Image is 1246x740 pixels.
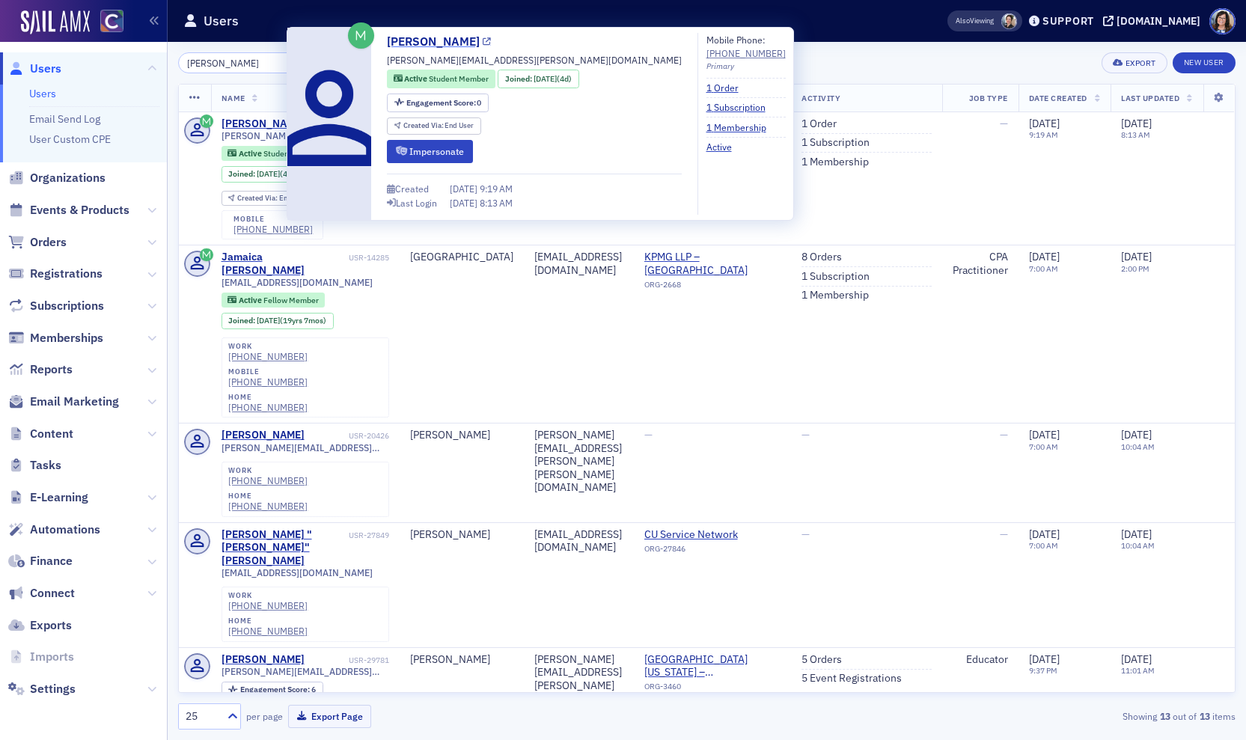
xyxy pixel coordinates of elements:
span: Settings [30,681,76,697]
button: Export Page [288,705,371,728]
a: Content [8,426,73,442]
span: Connect [30,585,75,602]
a: View Homepage [90,10,123,35]
time: 9:37 PM [1029,665,1057,676]
div: Created Via: End User [387,117,481,135]
div: (19yrs 7mos) [257,316,326,325]
span: [PERSON_NAME][EMAIL_ADDRESS][PERSON_NAME][DOMAIN_NAME] [222,666,390,677]
a: KPMG LLP – [GEOGRAPHIC_DATA] [644,251,781,277]
span: [DATE] [1029,652,1060,666]
a: Users [8,61,61,77]
a: Users [29,87,56,100]
span: [PERSON_NAME][EMAIL_ADDRESS][PERSON_NAME][PERSON_NAME][DOMAIN_NAME] [222,442,390,453]
div: ORG-3460 [644,682,781,697]
span: University of Colorado – Denver [644,653,781,679]
span: [DATE] [1029,528,1060,541]
span: [DATE] [450,197,480,209]
span: Registrations [30,266,103,282]
time: 10:04 AM [1121,540,1155,551]
span: Exports [30,617,72,634]
span: 9:19 AM [480,183,513,195]
span: Engagement Score : [406,97,477,108]
a: Reports [8,361,73,378]
a: Events & Products [8,202,129,218]
span: — [644,428,653,441]
span: 8:13 AM [480,197,513,209]
a: 1 Order [801,117,837,131]
span: [DATE] [257,168,280,179]
img: SailAMX [21,10,90,34]
a: 1 Subscription [801,270,870,284]
span: Job Type [969,93,1008,103]
button: [DOMAIN_NAME] [1103,16,1206,26]
div: Educator [953,653,1008,667]
span: Fellow Member [263,295,319,305]
div: [PERSON_NAME] [410,429,513,442]
span: Joined : [505,73,534,85]
time: 2:00 PM [1121,263,1149,274]
a: [PHONE_NUMBER] [228,626,308,637]
a: [PERSON_NAME] "[PERSON_NAME]" [PERSON_NAME] [222,528,346,568]
span: Viewing [956,16,994,26]
div: [EMAIL_ADDRESS][DOMAIN_NAME] [534,528,623,554]
time: 7:00 AM [1029,263,1058,274]
span: — [801,428,810,441]
img: SailAMX [100,10,123,33]
span: Active [239,295,263,305]
a: Email Send Log [29,112,100,126]
a: [PERSON_NAME] [222,429,305,442]
div: [PHONE_NUMBER] [228,501,308,512]
strong: 13 [1197,709,1212,723]
span: — [1000,428,1008,441]
div: [PHONE_NUMBER] [228,402,308,413]
div: Engagement Score: 6 [222,682,323,698]
div: Primary [706,61,786,73]
div: Active: Active: Student Member [387,70,495,88]
div: ORG-2668 [644,280,781,295]
div: Engagement Score: 0 [387,94,489,112]
a: [PHONE_NUMBER] [233,224,313,235]
span: Joined : [228,169,257,179]
div: [DOMAIN_NAME] [1117,14,1200,28]
a: Automations [8,522,100,538]
div: home [228,492,308,501]
span: Imports [30,649,74,665]
button: Impersonate [387,140,473,163]
span: Date Created [1029,93,1087,103]
span: Activity [801,93,840,103]
span: Active [239,148,263,159]
span: [PERSON_NAME][EMAIL_ADDRESS][PERSON_NAME][DOMAIN_NAME] [387,53,682,67]
a: [PHONE_NUMBER] [228,351,308,362]
span: [PERSON_NAME][EMAIL_ADDRESS][PERSON_NAME][DOMAIN_NAME] [222,130,390,141]
div: 6 [240,685,316,694]
a: Registrations [8,266,103,282]
span: Created Via : [237,193,279,203]
a: Exports [8,617,72,634]
span: Tasks [30,457,61,474]
a: Active Student Member [227,148,323,158]
div: Active: Active: Student Member [222,146,330,161]
a: [PHONE_NUMBER] [228,600,308,611]
span: Engagement Score : [240,684,311,694]
span: KPMG LLP – Denver [644,251,781,277]
a: Email Marketing [8,394,119,410]
div: USR-14285 [349,253,389,263]
a: New User [1173,52,1236,73]
div: End User [403,122,474,130]
a: 1 Subscription [706,100,777,114]
span: Organizations [30,170,106,186]
a: 5 Event Registrations [801,672,902,685]
div: [PERSON_NAME] [222,117,305,131]
span: Pamela Galey-Coleman [1001,13,1017,29]
span: Reports [30,361,73,378]
a: Settings [8,681,76,697]
strong: 13 [1157,709,1173,723]
div: 0 [406,99,482,107]
span: Content [30,426,73,442]
div: work [228,342,308,351]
